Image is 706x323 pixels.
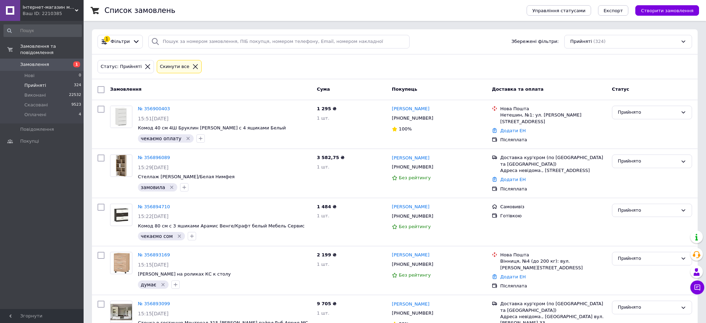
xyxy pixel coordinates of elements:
[612,87,629,92] span: Статус
[160,282,166,287] svg: Видалити мітку
[628,8,699,13] a: Створити замовлення
[399,126,412,132] span: 100%
[138,301,170,306] a: № 356893099
[399,224,431,229] span: Без рейтингу
[618,109,678,116] div: Прийнято
[500,258,606,271] div: Вінниця, №4 (до 200 кг): вул. [PERSON_NAME][STREET_ADDRESS]
[392,213,433,219] span: [PHONE_NUMBER]
[138,213,169,219] span: 15:22[DATE]
[138,155,170,160] a: № 356896089
[500,274,526,279] a: Додати ЕН
[317,106,336,111] span: 1 295 ₴
[399,272,431,278] span: Без рейтингу
[20,126,54,133] span: Повідомлення
[392,155,429,161] a: [PERSON_NAME]
[169,185,174,190] svg: Видалити мітку
[141,282,156,287] span: думає
[604,8,623,13] span: Експорт
[138,125,286,130] a: Комод 40 см 4Ш Бруклин [PERSON_NAME] с 4 ящиками Белый
[111,38,130,45] span: Фільтри
[138,204,170,209] a: № 356894710
[148,35,410,48] input: Пошук за номером замовлення, ПІБ покупця, номером телефону, Email, номером накладної
[138,106,170,111] a: № 356900403
[317,155,344,160] span: 3 582,75 ₴
[618,207,678,214] div: Прийнято
[500,283,606,289] div: Післяплата
[527,5,591,16] button: Управління статусами
[79,73,81,79] span: 0
[500,301,606,313] div: Доставка кур'єром (по [GEOGRAPHIC_DATA] та [GEOGRAPHIC_DATA])
[99,63,143,70] div: Статус: Прийняті
[3,24,82,37] input: Пошук
[593,39,606,44] span: (324)
[79,112,81,118] span: 4
[69,92,81,98] span: 22532
[177,233,182,239] svg: Видалити мітку
[500,106,606,112] div: Нова Пошта
[392,164,433,170] span: [PHONE_NUMBER]
[317,87,330,92] span: Cума
[317,310,329,316] span: 1 шт.
[116,155,126,176] img: Фото товару
[392,204,429,210] a: [PERSON_NAME]
[317,204,336,209] span: 1 484 ₴
[500,213,606,219] div: Готівкою
[618,255,678,262] div: Прийнято
[24,102,48,108] span: Скасовані
[23,4,75,10] span: Інтернет-магазин меблів "12 Стільців"
[618,304,678,311] div: Прийнято
[110,304,132,320] img: Фото товару
[641,8,693,13] span: Створити замовлення
[500,167,606,174] div: Адреса невідома., [STREET_ADDRESS]
[158,63,191,70] div: Cкинути все
[138,252,170,257] a: № 356893169
[635,5,699,16] button: Створити замовлення
[317,213,329,218] span: 1 шт.
[500,177,526,182] a: Додати ЕН
[138,271,231,277] a: [PERSON_NAME] на роликах КС к столу
[110,206,132,224] img: Фото товару
[110,106,132,128] img: Фото товару
[317,301,336,306] span: 9 705 ₴
[110,252,132,274] a: Фото товару
[24,92,46,98] span: Виконані
[392,301,429,308] a: [PERSON_NAME]
[500,155,606,167] div: Доставка кур'єром (по [GEOGRAPHIC_DATA] та [GEOGRAPHIC_DATA])
[24,82,46,89] span: Прийняті
[141,136,181,141] span: чекаємо оплату
[110,204,132,226] a: Фото товару
[138,262,169,268] span: 15:15[DATE]
[570,38,592,45] span: Прийняті
[138,174,235,179] a: Стеллаж [PERSON_NAME]/Белая Нимфея
[317,164,329,170] span: 1 шт.
[20,138,39,144] span: Покупці
[399,175,431,180] span: Без рейтингу
[24,112,46,118] span: Оплачені
[500,252,606,258] div: Нова Пошта
[392,87,417,92] span: Покупець
[141,185,165,190] span: замовила
[185,136,191,141] svg: Видалити мітку
[23,10,84,17] div: Ваш ID: 2210385
[392,115,433,121] span: [PHONE_NUMBER]
[138,223,305,228] span: Комод 80 см с 3 яшиками Арамис Венге/Крафт белый Мебель Сервис
[392,252,429,258] a: [PERSON_NAME]
[104,6,175,15] h1: Список замовлень
[392,106,429,112] a: [PERSON_NAME]
[138,116,169,121] span: 15:51[DATE]
[104,36,110,42] div: 1
[500,128,526,133] a: Додати ЕН
[532,8,585,13] span: Управління статусами
[110,301,132,323] a: Фото товару
[20,61,49,68] span: Замовлення
[110,155,132,177] a: Фото товару
[511,38,559,45] span: Збережені фільтри:
[110,87,141,92] span: Замовлення
[500,186,606,192] div: Післяплата
[317,252,336,257] span: 2 199 ₴
[317,115,329,121] span: 1 шт.
[138,165,169,170] span: 15:29[DATE]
